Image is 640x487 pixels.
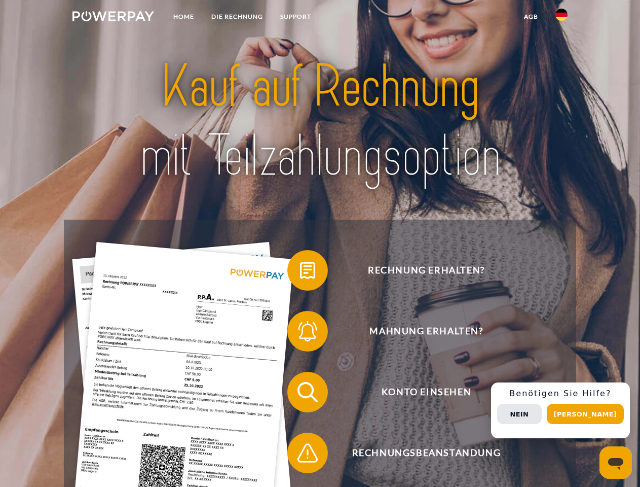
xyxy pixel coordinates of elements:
div: Schnellhilfe [491,382,630,438]
span: Mahnung erhalten? [302,311,550,352]
span: Rechnung erhalten? [302,250,550,291]
button: Nein [497,404,542,424]
img: logo-powerpay-white.svg [72,11,154,21]
img: qb_warning.svg [295,440,320,466]
a: agb [515,8,547,26]
img: qb_bell.svg [295,319,320,344]
button: Rechnungsbeanstandung [287,433,551,473]
span: Rechnungsbeanstandung [302,433,550,473]
a: DIE RECHNUNG [203,8,272,26]
button: [PERSON_NAME] [547,404,624,424]
img: qb_search.svg [295,379,320,405]
span: Konto einsehen [302,372,550,412]
a: Home [165,8,203,26]
a: SUPPORT [272,8,320,26]
img: qb_bill.svg [295,258,320,283]
button: Rechnung erhalten? [287,250,551,291]
iframe: Schaltfläche zum Öffnen des Messaging-Fensters [599,446,632,479]
button: Mahnung erhalten? [287,311,551,352]
button: Konto einsehen [287,372,551,412]
img: title-powerpay_de.svg [97,49,543,194]
img: de [555,9,568,21]
h3: Benötigen Sie Hilfe? [497,389,624,399]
